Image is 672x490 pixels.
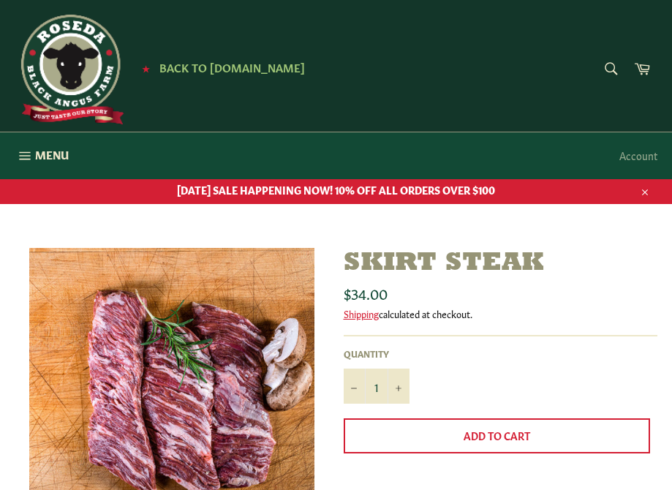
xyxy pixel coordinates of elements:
div: calculated at checkout. [344,307,658,320]
a: Account [612,134,665,177]
span: Back to [DOMAIN_NAME] [159,59,305,75]
h1: Skirt Steak [344,248,658,279]
span: Add to Cart [464,428,530,442]
span: $34.00 [344,282,388,303]
button: Increase item quantity by one [388,369,409,404]
img: Roseda Beef [15,15,124,124]
a: ★ Back to [DOMAIN_NAME] [135,62,305,74]
label: Quantity [344,347,409,360]
button: Add to Cart [344,418,651,453]
a: Shipping [344,306,379,320]
span: Menu [35,147,69,162]
span: ★ [142,62,150,74]
button: Reduce item quantity by one [344,369,366,404]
